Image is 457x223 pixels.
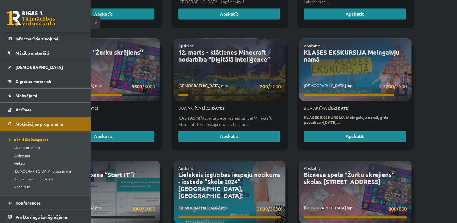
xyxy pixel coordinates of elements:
[383,83,396,89] strong: 2200/
[52,105,155,111] p: Bija aktīva līdz
[304,115,388,125] strong: KLASES EKSKURSIJA Melngalvju namā, gida pavadībā -
[211,105,224,111] strong: [DATE]
[304,82,407,90] p: [DEMOGRAPHIC_DATA] mp:
[8,168,85,174] a: [DEMOGRAPHIC_DATA] programma
[260,83,270,89] strong: 200/
[52,82,155,90] p: [DEMOGRAPHIC_DATA] mp:
[8,74,83,88] a: Digitālie materiāli
[131,82,155,90] span: 8000
[304,105,407,111] p: Bija aktīva līdz
[178,8,280,19] a: Apskatīt
[8,103,83,117] a: Atzīmes
[383,82,407,90] span: 2500
[304,171,394,186] a: Biznesa spēle "Žurku skrējiens" skolas [STREET_ADDRESS]
[178,115,281,128] p: Atvērta pieteikšanās dalībai Minecraft Minecraft tematiskajā nodarbībā jaun...
[388,205,399,212] strong: 800/
[52,131,154,142] a: Apskatīt
[8,117,83,131] a: Motivācijas programma
[8,89,83,102] a: Maksājumi
[8,46,83,60] a: Mācību materiāli
[52,171,135,179] a: [DATE] - kampaņa “Start IT”?
[15,121,63,127] span: Motivācijas programma
[8,60,83,74] a: [DEMOGRAPHIC_DATA]
[178,48,270,63] a: 12. marts - klātienes Minecraft nodarbība “Digitālā inteliģence”
[304,131,406,142] a: Apskatīt
[323,119,340,125] b: [DATE]...
[15,50,49,56] span: Mācību materiāli
[15,89,83,102] legend: Maksājumi
[8,196,83,210] a: Konferences
[8,160,85,166] a: Veikals
[388,205,407,212] span: 800
[336,105,350,111] strong: [DATE]
[304,48,399,63] a: KLASES EKSKURSIJA Melngalvju namā
[131,205,155,212] span: 3000
[304,43,320,48] a: Apskatīt:
[8,184,85,189] a: Noteikumi
[52,48,143,63] a: Biznesa spēle "Žurku skrējiens" skolā
[8,184,31,189] span: Noteikumi
[8,153,85,158] a: Uzdevumi
[85,105,98,111] strong: [DATE]
[260,82,281,90] span: 2000
[178,43,194,48] a: Apskatīt:
[8,153,30,158] span: Uzdevumi
[178,115,202,121] b: KAS TAS IR?
[178,105,281,111] p: Bija aktīva līdz
[8,32,83,46] a: Informatīvie ziņojumi
[8,176,54,181] span: Biežāk uzdotie jautājumi
[15,79,51,84] span: Digitālie materiāli
[178,171,281,199] a: Lielākais izglītības iespēju notikums - izstāde “Skola 2024” [GEOGRAPHIC_DATA], [GEOGRAPHIC_DATA]!
[52,8,154,19] a: Apskatīt
[178,131,280,142] a: Apskatīt
[15,32,83,46] legend: Informatīvie ziņojumi
[7,11,55,26] a: Rīgas 1. Tālmācības vidusskola
[52,205,155,212] p: [DEMOGRAPHIC_DATA] mp:
[8,169,71,173] span: [DEMOGRAPHIC_DATA] programma
[131,205,144,212] strong: 1000/
[8,137,48,142] span: Aktuālās kampaņas
[178,166,194,171] a: Apskatīt:
[15,214,68,220] span: Proktoringa izmēģinājums
[15,64,63,70] span: [DEMOGRAPHIC_DATA]
[178,205,281,212] p: [DEMOGRAPHIC_DATA] mp:
[178,82,281,90] p: [DEMOGRAPHIC_DATA] mp:
[8,145,40,150] span: Mācies un ziedo
[8,176,85,182] a: Biežāk uzdotie jautājumi
[304,205,407,212] p: [DEMOGRAPHIC_DATA] mp:
[257,205,281,212] span: 3000
[257,205,270,212] strong: 3000/
[15,200,41,205] span: Konferences
[8,145,85,150] a: Mācies un ziedo
[304,8,406,19] a: Apskatīt
[8,161,25,166] span: Veikals
[304,166,320,171] a: Apskatīt:
[131,83,144,89] strong: 5500/
[8,137,85,142] a: Aktuālās kampaņas
[15,107,32,112] span: Atzīmes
